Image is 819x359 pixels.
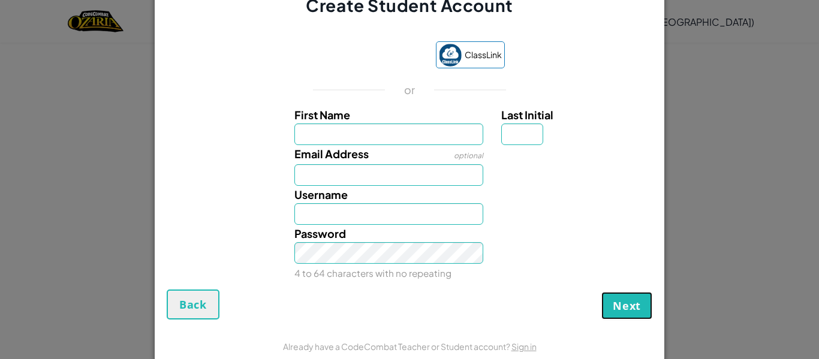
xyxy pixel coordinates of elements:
span: Already have a CodeCombat Teacher or Student account? [283,341,511,352]
span: optional [454,151,483,160]
img: classlink-logo-small.png [439,44,462,67]
p: or [404,83,415,97]
span: First Name [294,108,350,122]
span: ClassLink [465,46,502,64]
span: Password [294,227,346,240]
a: Sign in [511,341,537,352]
span: Back [179,297,207,312]
span: Last Initial [501,108,553,122]
span: Email Address [294,147,369,161]
iframe: Sign in with Google Button [308,43,430,70]
span: Username [294,188,348,201]
span: Next [613,298,641,313]
button: Next [601,292,652,319]
button: Back [167,289,219,319]
small: 4 to 64 characters with no repeating [294,267,451,279]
